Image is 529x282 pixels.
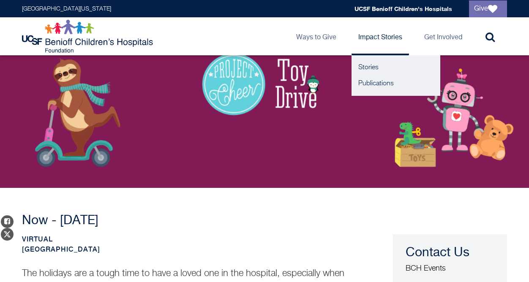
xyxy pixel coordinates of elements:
[469,0,507,17] a: Give
[22,6,111,12] a: [GEOGRAPHIC_DATA][US_STATE]
[352,60,440,76] a: Stories
[406,263,498,274] p: BCH Events
[354,5,452,12] a: UCSF Benioff Children's Hospitals
[352,76,440,92] a: Publications
[22,213,347,228] p: Now - [DATE]
[352,17,409,55] a: Impact Stories
[22,245,100,253] span: [GEOGRAPHIC_DATA]
[417,17,469,55] a: Get Involved
[22,235,53,243] span: Virtual
[406,244,498,261] h3: Contact Us
[289,17,343,55] a: Ways to Give
[22,19,155,53] img: Logo for UCSF Benioff Children's Hospitals Foundation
